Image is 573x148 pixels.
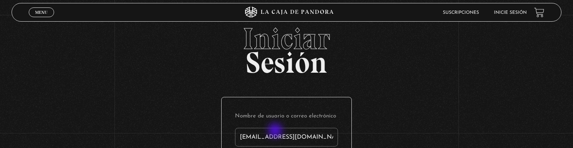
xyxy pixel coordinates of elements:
[35,10,47,15] span: Menu
[12,24,562,54] span: Iniciar
[534,7,544,17] a: View your shopping cart
[12,24,562,72] h2: Sesión
[443,10,479,15] a: Suscripciones
[494,10,527,15] a: Inicie sesión
[33,16,50,22] span: Cerrar
[235,111,338,122] label: Nombre de usuario o correo electrónico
